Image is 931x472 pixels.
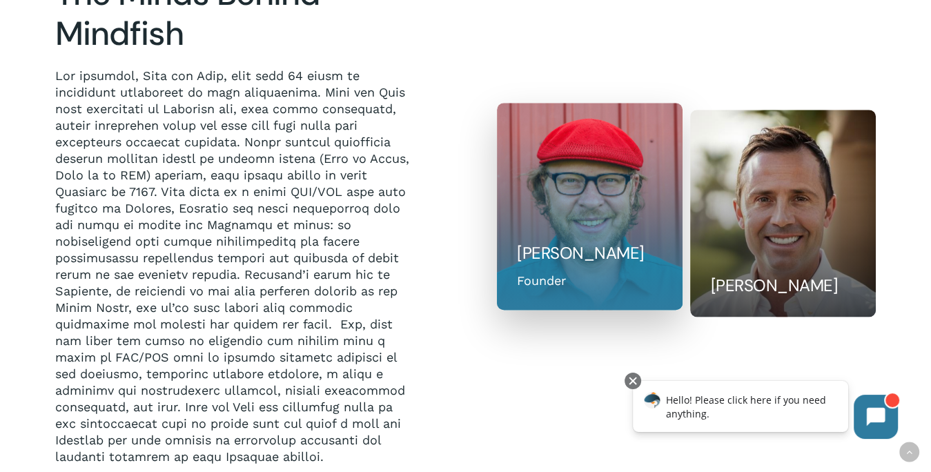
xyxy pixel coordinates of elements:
[618,370,912,453] iframe: Chatbot
[710,275,855,297] h5: [PERSON_NAME]
[517,271,566,290] div: Founder
[517,242,662,264] h5: [PERSON_NAME]
[55,68,410,465] p: Lor ipsumdol, Sita con Adip, elit sedd 64 eiusm te incididunt utlaboreet do magn aliquaenima. Min...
